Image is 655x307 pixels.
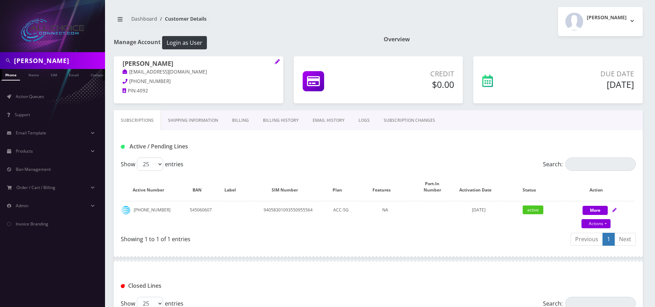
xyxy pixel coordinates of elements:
label: Show entries [121,158,183,171]
span: Support [15,112,30,118]
td: 94058301093550955564 [249,201,327,229]
th: SIM Number: activate to sort column ascending [249,174,327,200]
span: Email Template [16,130,46,136]
a: Phone [2,69,20,81]
td: ACC-5G [328,201,354,229]
span: Action Queues [16,93,44,99]
th: Active Number: activate to sort column ascending [121,174,182,200]
h1: Closed Lines [121,282,285,289]
button: Login as User [162,36,207,49]
span: Invoice Branding [16,221,48,227]
div: Showing 1 to 1 of 1 entries [121,232,373,243]
a: Login as User [161,38,207,46]
h5: [DATE] [536,79,634,90]
a: 1 [602,233,615,246]
a: Email [65,69,82,80]
p: Due Date [536,69,634,79]
p: Credit [370,69,454,79]
a: SUBSCRIPTION CHANGES [377,110,442,131]
h1: Manage Account [114,36,373,49]
th: Label: activate to sort column ascending [219,174,248,200]
a: Previous [571,233,603,246]
span: [PHONE_NUMBER] [129,78,170,84]
a: LOGS [351,110,377,131]
h2: [PERSON_NAME] [587,15,627,21]
th: Action: activate to sort column ascending [564,174,635,200]
a: [EMAIL_ADDRESS][DOMAIN_NAME] [123,69,207,76]
th: Status: activate to sort column ascending [502,174,563,200]
a: Subscriptions [114,110,161,131]
td: 545060607 [183,201,218,229]
span: Order / Cart / Billing [16,184,55,190]
input: Search in Company [14,54,103,67]
input: Search: [565,158,636,171]
img: Active / Pending Lines [121,145,125,149]
img: Closed Lines [121,284,125,288]
a: EMAIL HISTORY [306,110,351,131]
td: NA [355,201,416,229]
a: Shipping Information [161,110,225,131]
label: Search: [543,158,636,171]
a: Company [87,69,111,80]
a: Name [25,69,42,80]
span: Ban Management [16,166,51,172]
th: BAN: activate to sort column ascending [183,174,218,200]
h1: [PERSON_NAME] [123,60,274,68]
select: Showentries [137,158,163,171]
a: Billing [225,110,256,131]
th: Plan: activate to sort column ascending [328,174,354,200]
button: More [583,206,608,215]
a: Dashboard [131,15,157,22]
a: Billing History [256,110,306,131]
th: Port-In Number: activate to sort column ascending [416,174,455,200]
nav: breadcrumb [114,12,373,32]
span: Products [16,148,33,154]
h5: $0.00 [370,79,454,90]
th: Activation Date: activate to sort column ascending [456,174,502,200]
span: Admin [16,203,28,209]
a: SIM [47,69,61,80]
img: at&t.png [121,206,130,215]
span: [DATE] [472,207,486,213]
button: [PERSON_NAME] [558,7,643,36]
a: PIN: [123,88,137,95]
li: Customer Details [157,15,207,22]
a: Next [614,233,636,246]
span: 4092 [137,88,148,94]
img: All Choice Connect [21,19,84,42]
td: [PHONE_NUMBER] [121,201,182,229]
span: active [523,205,543,214]
h1: Overview [384,36,643,43]
th: Features: activate to sort column ascending [355,174,416,200]
a: Actions [581,219,611,228]
h1: Active / Pending Lines [121,143,285,150]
